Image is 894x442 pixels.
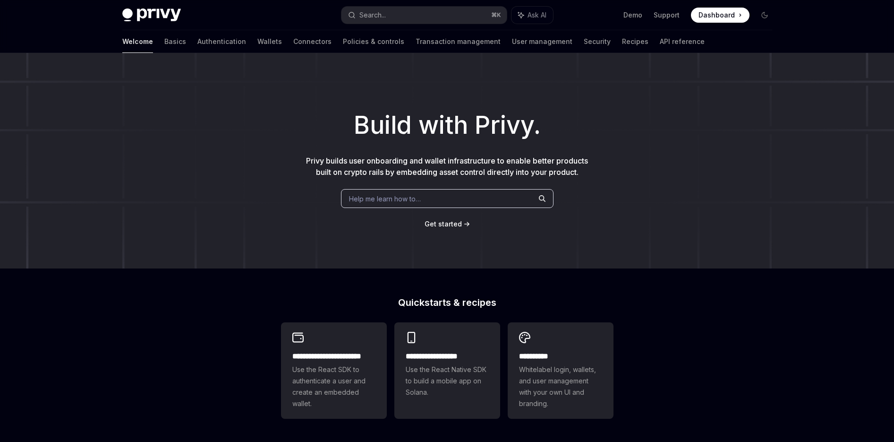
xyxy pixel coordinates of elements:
a: **** **** **** ***Use the React Native SDK to build a mobile app on Solana. [394,322,500,419]
span: Use the React Native SDK to build a mobile app on Solana. [406,364,489,398]
a: Transaction management [416,30,501,53]
a: Welcome [122,30,153,53]
a: Get started [425,219,462,229]
span: Use the React SDK to authenticate a user and create an embedded wallet. [292,364,375,409]
span: Help me learn how to… [349,194,421,204]
a: Support [654,10,680,20]
button: Toggle dark mode [757,8,772,23]
a: User management [512,30,572,53]
h2: Quickstarts & recipes [281,298,613,307]
a: Policies & controls [343,30,404,53]
div: Search... [359,9,386,21]
a: Recipes [622,30,648,53]
img: dark logo [122,9,181,22]
a: API reference [660,30,705,53]
span: ⌘ K [491,11,501,19]
a: Basics [164,30,186,53]
button: Ask AI [511,7,553,24]
a: Security [584,30,611,53]
span: Privy builds user onboarding and wallet infrastructure to enable better products built on crypto ... [306,156,588,177]
a: Connectors [293,30,332,53]
span: Get started [425,220,462,228]
a: Dashboard [691,8,749,23]
span: Whitelabel login, wallets, and user management with your own UI and branding. [519,364,602,409]
a: Wallets [257,30,282,53]
span: Ask AI [528,10,546,20]
a: **** *****Whitelabel login, wallets, and user management with your own UI and branding. [508,322,613,419]
a: Demo [623,10,642,20]
button: Search...⌘K [341,7,507,24]
span: Dashboard [698,10,735,20]
a: Authentication [197,30,246,53]
h1: Build with Privy. [15,107,879,144]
